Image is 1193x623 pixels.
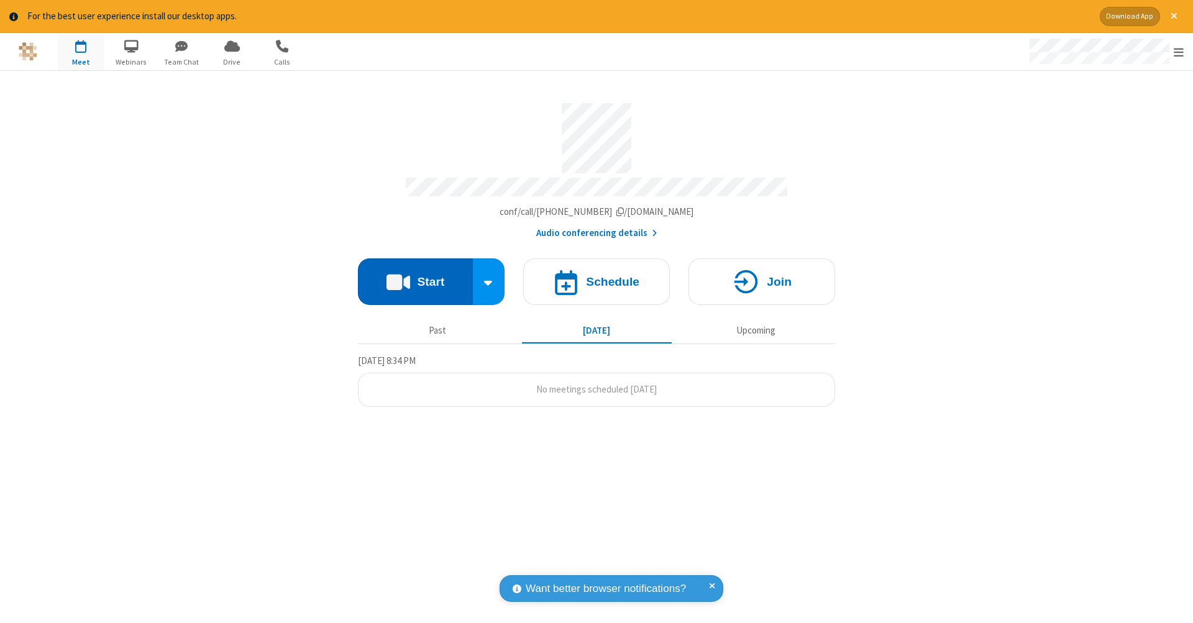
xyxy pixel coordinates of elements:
section: Account details [358,94,835,240]
h4: Start [417,276,444,288]
div: Start conference options [473,258,505,305]
h4: Join [767,276,792,288]
button: Past [363,319,513,343]
span: Team Chat [158,57,205,68]
span: Calls [259,57,306,68]
div: Open menu [1018,33,1193,70]
button: Upcoming [681,319,831,343]
button: [DATE] [522,319,672,343]
button: Start [358,258,473,305]
button: Close alert [1164,7,1184,26]
span: Meet [58,57,104,68]
span: No meetings scheduled [DATE] [536,383,657,395]
span: Drive [209,57,255,68]
button: Copy my meeting room linkCopy my meeting room link [500,205,694,219]
h4: Schedule [586,276,639,288]
button: Audio conferencing details [536,226,657,240]
section: Today's Meetings [358,353,835,407]
span: Webinars [108,57,155,68]
span: Copy my meeting room link [500,206,694,217]
button: Schedule [523,258,670,305]
span: [DATE] 8:34 PM [358,355,416,366]
img: QA Selenium DO NOT DELETE OR CHANGE [19,42,37,61]
div: For the best user experience install our desktop apps. [27,9,1090,24]
span: Want better browser notifications? [526,581,686,597]
button: Join [688,258,835,305]
button: Download App [1100,7,1160,26]
button: Logo [4,33,51,70]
